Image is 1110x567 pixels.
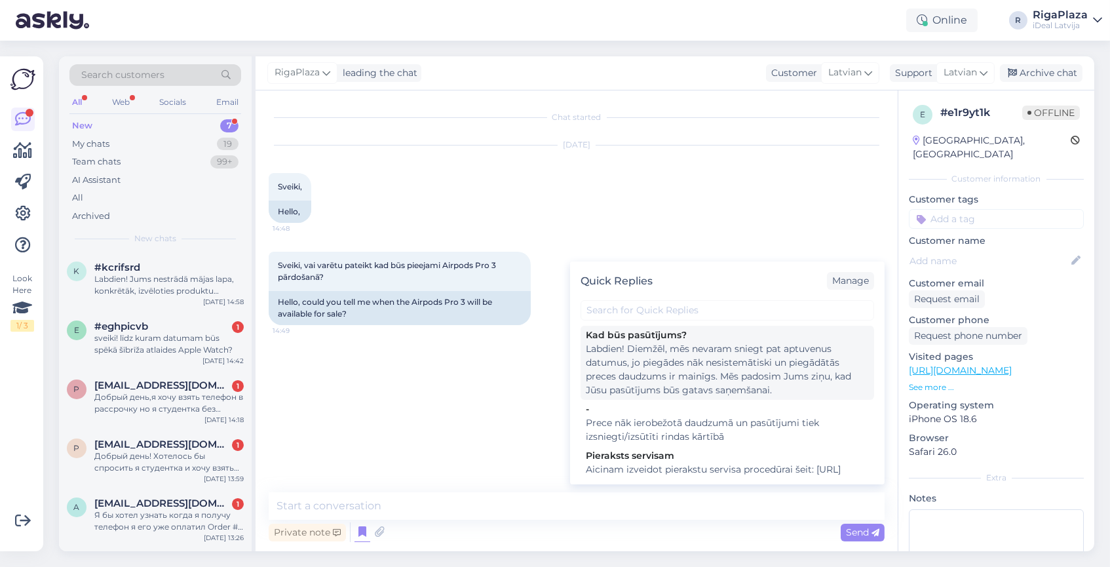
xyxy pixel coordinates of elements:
[909,254,1069,268] input: Add name
[337,66,417,80] div: leading the chat
[909,412,1084,426] p: iPhone OS 18.6
[909,492,1084,505] p: Notes
[1009,11,1027,29] div: R
[232,380,244,392] div: 1
[74,502,80,512] span: a
[74,384,80,394] span: p
[909,327,1027,345] div: Request phone number
[94,273,244,297] div: Labdien! Jums nestrādā mājas lapa, konkrētāk, izvēloties produktu (jebkuru), nevar atzīmēt nevien...
[232,439,244,451] div: 1
[269,111,885,123] div: Chat started
[581,300,874,321] input: Search for Quick Replies
[909,234,1084,248] p: Customer name
[74,266,80,276] span: k
[909,445,1084,459] p: Safari 26.0
[72,155,121,168] div: Team chats
[94,332,244,356] div: sveiki! līdz kuram datumam būs spēkā šībrīža atlaides Apple Watch?
[906,9,978,32] div: Online
[586,449,869,463] div: Pieraksts servisam
[217,138,239,151] div: 19
[94,321,148,332] span: #eghpicvb
[94,262,140,273] span: #kcrifsrd
[909,472,1084,484] div: Extra
[586,402,869,416] div: -
[278,182,302,191] span: Sveiki,
[269,201,311,223] div: Hello,
[909,381,1084,393] p: See more ...
[232,498,244,510] div: 1
[1000,64,1082,82] div: Archive chat
[269,524,346,541] div: Private note
[1033,10,1088,20] div: RigaPlaza
[890,66,932,80] div: Support
[81,68,164,82] span: Search customers
[909,193,1084,206] p: Customer tags
[1022,106,1080,120] span: Offline
[586,342,869,397] div: Labdien! Diemžēl, mēs nevaram sniegt pat aptuvenus datumus, jo piegādes nāk nesistemātiski un pie...
[74,443,80,453] span: p
[72,174,121,187] div: AI Assistant
[269,291,531,325] div: Hello, could you tell me when the Airpods Pro 3 will be available for sale?
[1033,20,1088,31] div: iDeal Latvija
[586,463,869,518] div: Aicinam izveidot pierakstu servisa procedūrai šeit: [URL][DOMAIN_NAME]. Kā arī, lūdzam cītīgi iep...
[909,313,1084,327] p: Customer phone
[586,328,869,342] div: Kad būs pasūtījums?
[10,273,34,332] div: Look Here
[909,364,1012,376] a: [URL][DOMAIN_NAME]
[94,391,244,415] div: Добрый день,я хочу взять телефон в рассрочку но я студентка без официального заработка какие у ме...
[275,66,320,80] span: RigaPlaza
[846,526,879,538] span: Send
[210,155,239,168] div: 99+
[909,350,1084,364] p: Visited pages
[94,509,244,533] div: Я бы хотел узнать когда я получу телефон я его уже оплатил Order # 2000082660
[766,66,817,80] div: Customer
[220,119,239,132] div: 7
[204,533,244,543] div: [DATE] 13:26
[74,325,79,335] span: e
[273,326,322,336] span: 14:49
[273,224,322,233] span: 14:48
[909,173,1084,185] div: Customer information
[920,109,925,119] span: e
[134,233,176,244] span: New chats
[944,66,977,80] span: Latvian
[909,431,1084,445] p: Browser
[913,134,1071,161] div: [GEOGRAPHIC_DATA], [GEOGRAPHIC_DATA]
[828,66,862,80] span: Latvian
[214,94,241,111] div: Email
[909,290,985,308] div: Request email
[278,260,498,282] span: Sveiki, vai varētu pateikt kad būs pieejami Airpods Pro 3 pārdošanā?
[72,191,83,205] div: All
[909,209,1084,229] input: Add a tag
[94,450,244,474] div: Добрый день! Хотелось бы спросить я студентка и хочу взять айфон 16 pro,но официальный работы нет...
[10,320,34,332] div: 1 / 3
[94,498,231,509] span: aleksej.zarubin1@gmail.com
[72,119,92,132] div: New
[204,474,244,484] div: [DATE] 13:59
[157,94,189,111] div: Socials
[94,380,231,391] span: polinatrokatova6@gmail.com
[232,321,244,333] div: 1
[909,277,1084,290] p: Customer email
[202,356,244,366] div: [DATE] 14:42
[269,139,885,151] div: [DATE]
[72,210,110,223] div: Archived
[72,138,109,151] div: My chats
[69,94,85,111] div: All
[586,416,869,444] div: Prece nāk ierobežotā daudzumā un pasūtījumi tiek izsniegti/izsūtīti rindas kārtībā
[94,439,231,450] span: polinatrokatova6@gmail.com
[1033,10,1102,31] a: RigaPlazaiDeal Latvija
[109,94,132,111] div: Web
[581,273,653,289] div: Quick Replies
[204,415,244,425] div: [DATE] 14:18
[203,297,244,307] div: [DATE] 14:58
[827,272,874,290] div: Manage
[940,105,1022,121] div: # e1r9yt1k
[10,67,35,92] img: Askly Logo
[909,399,1084,412] p: Operating system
